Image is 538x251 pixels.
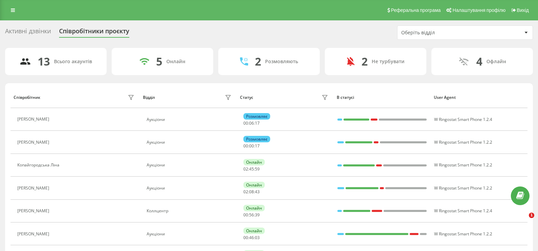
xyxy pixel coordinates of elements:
[391,7,441,13] span: Реферальна програма
[243,182,265,188] div: Онлайн
[17,140,51,145] div: [PERSON_NAME]
[243,136,270,142] div: Розмовляє
[249,235,254,240] span: 46
[249,212,254,218] span: 56
[243,205,265,211] div: Онлайн
[17,117,51,122] div: [PERSON_NAME]
[156,55,162,68] div: 5
[243,159,265,165] div: Онлайн
[243,167,260,172] div: : :
[434,231,492,237] span: W Ringostat Smart Phone 1.2.2
[486,59,506,65] div: Офлайн
[14,95,40,100] div: Співробітник
[255,166,260,172] span: 59
[243,120,248,126] span: 00
[517,7,529,13] span: Вихід
[243,189,248,195] span: 02
[166,59,185,65] div: Онлайн
[434,208,492,214] span: W Ringostat Smart Phone 1.2.4
[59,28,129,38] div: Співробітники проєкту
[249,120,254,126] span: 06
[434,116,492,122] span: W Ringostat Smart Phone 1.2.4
[54,59,92,65] div: Всього акаунтів
[249,143,254,149] span: 00
[38,55,50,68] div: 13
[452,7,505,13] span: Налаштування профілю
[476,55,482,68] div: 4
[17,209,51,213] div: [PERSON_NAME]
[372,59,405,65] div: Не турбувати
[243,166,248,172] span: 02
[243,235,248,240] span: 00
[147,140,233,145] div: Аукціони
[243,144,260,148] div: : :
[17,232,51,236] div: [PERSON_NAME]
[240,95,253,100] div: Статус
[249,189,254,195] span: 08
[434,185,492,191] span: W Ringostat Smart Phone 1.2.2
[249,166,254,172] span: 45
[5,28,51,38] div: Активні дзвінки
[243,212,248,218] span: 00
[515,213,531,229] iframe: Intercom live chat
[17,163,61,167] div: Копайгородська Ліна
[529,213,534,218] span: 1
[255,120,260,126] span: 17
[243,235,260,240] div: : :
[243,228,265,234] div: Онлайн
[361,55,368,68] div: 2
[17,186,51,191] div: [PERSON_NAME]
[434,162,492,168] span: W Ringostat Smart Phone 1.2.2
[147,209,233,213] div: Коллцентр
[255,212,260,218] span: 39
[255,235,260,240] span: 03
[243,121,260,126] div: : :
[147,117,233,122] div: Аукціони
[243,143,248,149] span: 00
[337,95,427,100] div: В статусі
[243,113,270,120] div: Розмовляє
[434,139,492,145] span: W Ringostat Smart Phone 1.2.2
[147,232,233,236] div: Аукціони
[147,186,233,191] div: Аукціони
[243,213,260,217] div: : :
[243,190,260,194] div: : :
[255,143,260,149] span: 17
[255,189,260,195] span: 43
[143,95,155,100] div: Відділ
[434,95,524,100] div: User Agent
[265,59,298,65] div: Розмовляють
[401,30,482,36] div: Оберіть відділ
[255,55,261,68] div: 2
[147,163,233,167] div: Аукціони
